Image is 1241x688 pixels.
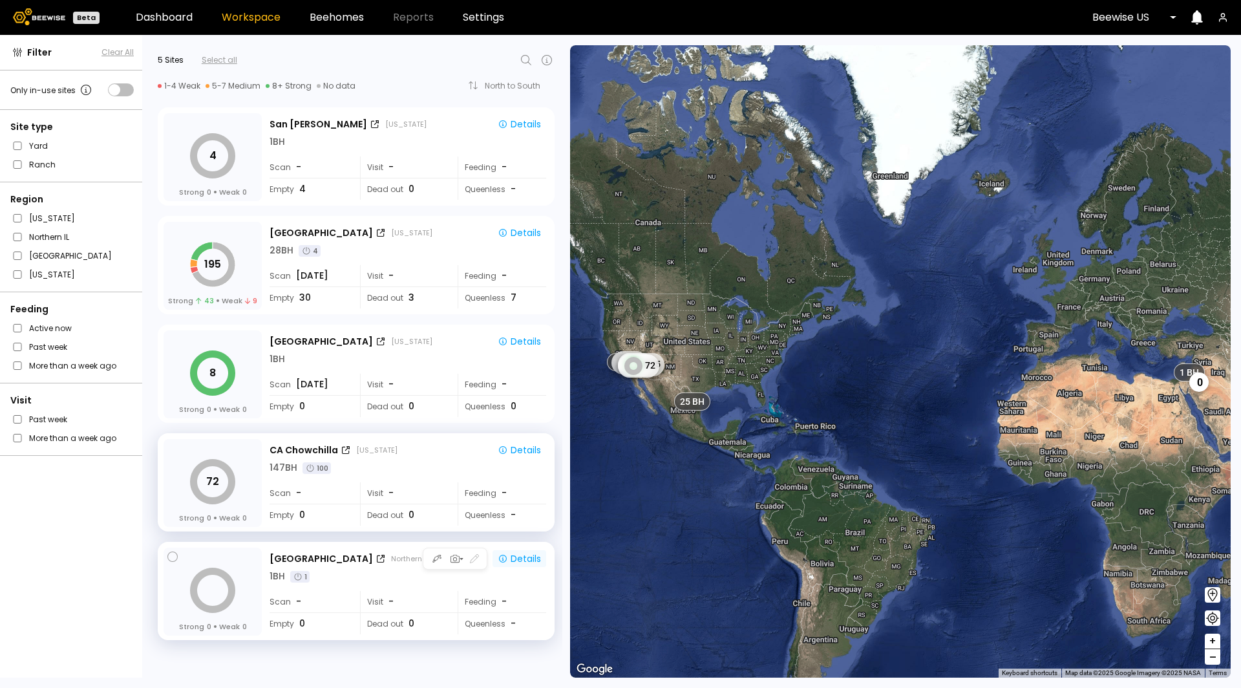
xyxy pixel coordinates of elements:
[29,249,112,263] label: [GEOGRAPHIC_DATA]
[29,321,72,335] label: Active now
[158,54,184,66] div: 5 Sites
[408,182,414,196] span: 0
[485,82,549,90] div: North to South
[498,553,541,564] div: Details
[458,591,546,612] div: Feeding
[270,504,351,526] div: Empty
[360,156,449,178] div: Visit
[29,413,67,426] label: Past week
[458,482,546,504] div: Feeding
[511,508,516,522] span: -
[242,187,247,197] span: 0
[391,554,429,564] div: Northern IL
[388,378,394,391] span: -
[356,445,398,455] div: [US_STATE]
[299,400,305,413] span: 0
[493,116,546,133] button: Details
[296,269,328,283] span: [DATE]
[206,81,260,91] div: 5-7 Medium
[680,396,705,407] span: 25 BH
[270,178,351,200] div: Empty
[27,46,52,59] span: Filter
[290,571,310,583] div: 1
[360,178,449,200] div: Dead out
[245,296,257,306] span: 9
[196,296,213,306] span: 43
[408,508,414,522] span: 0
[1065,669,1201,676] span: Map data ©2025 Google Imagery ©2025 NASA
[388,160,394,174] span: -
[618,354,659,378] div: 72
[299,182,306,196] span: 4
[511,291,516,305] span: 7
[209,365,216,380] tspan: 8
[29,268,75,281] label: [US_STATE]
[136,12,193,23] a: Dashboard
[1180,367,1199,378] span: 1 BH
[10,303,134,316] div: Feeding
[270,570,285,583] div: 1 BH
[498,444,541,456] div: Details
[207,513,211,523] span: 0
[206,474,219,489] tspan: 72
[29,158,56,171] label: Ranch
[242,621,247,632] span: 0
[1002,669,1057,678] button: Keyboard shortcuts
[360,265,449,286] div: Visit
[270,482,351,504] div: Scan
[13,8,65,25] img: Beewise logo
[458,374,546,395] div: Feeding
[101,47,134,58] button: Clear All
[209,148,217,163] tspan: 4
[360,504,449,526] div: Dead out
[502,595,508,608] div: -
[573,661,616,678] img: Google
[296,378,328,391] span: [DATE]
[360,374,449,395] div: Visit
[10,82,94,98] div: Only in-use sites
[511,617,516,630] span: -
[493,442,546,458] button: Details
[360,396,449,417] div: Dead out
[388,595,394,608] span: -
[408,617,414,630] span: 0
[296,486,301,500] span: -
[458,287,546,308] div: Queenless
[270,613,351,634] div: Empty
[493,333,546,350] button: Details
[299,245,321,257] div: 4
[498,336,541,347] div: Details
[299,508,305,522] span: 0
[296,595,301,608] span: -
[179,404,247,414] div: Strong Weak
[502,378,508,391] div: -
[458,178,546,200] div: Queenless
[511,400,516,413] span: 0
[29,431,116,445] label: More than a week ago
[296,160,301,174] span: -
[502,486,508,500] div: -
[73,12,100,24] div: Beta
[498,227,541,239] div: Details
[242,513,247,523] span: 0
[493,224,546,241] button: Details
[270,265,351,286] div: Scan
[207,404,211,414] span: 0
[266,81,312,91] div: 8+ Strong
[202,54,237,66] div: Select all
[408,400,414,413] span: 0
[1209,669,1227,676] a: Terms
[29,359,116,372] label: More than a week ago
[360,287,449,308] div: Dead out
[179,187,247,197] div: Strong Weak
[168,296,257,306] div: Strong Weak
[270,591,351,612] div: Scan
[270,552,373,566] div: [GEOGRAPHIC_DATA]
[270,156,351,178] div: Scan
[270,396,351,417] div: Empty
[458,613,546,634] div: Queenless
[458,396,546,417] div: Queenless
[360,591,449,612] div: Visit
[270,118,367,131] div: San [PERSON_NAME]
[498,118,541,130] div: Details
